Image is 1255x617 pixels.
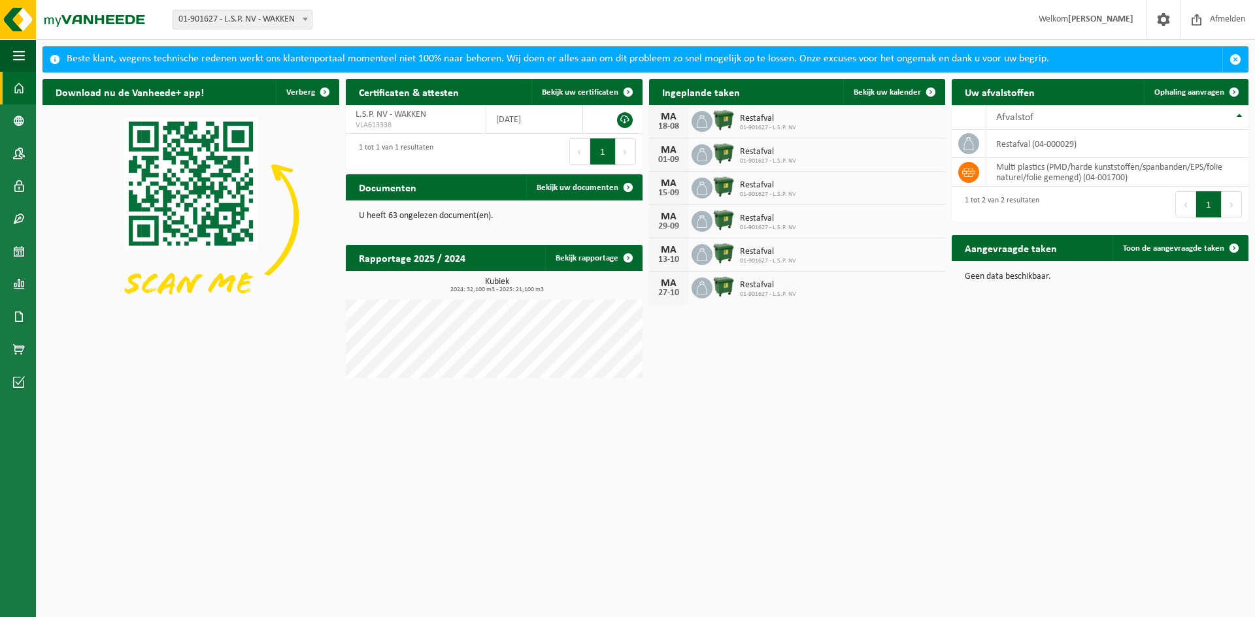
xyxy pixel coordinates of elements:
[359,212,629,221] p: U heeft 63 ongelezen document(en).
[740,147,796,157] span: Restafval
[740,280,796,291] span: Restafval
[1222,191,1242,217] button: Next
[542,88,618,97] span: Bekijk uw certificaten
[740,291,796,298] span: 01-901627 - L.S.P. NV
[656,255,682,264] div: 13-10
[843,79,944,105] a: Bekijk uw kalender
[286,88,315,97] span: Verberg
[590,138,616,165] button: 1
[526,174,641,200] a: Bekijk uw documenten
[173,10,312,29] span: 01-901627 - L.S.P. NV - WAKKEN
[649,79,753,104] h2: Ingeplande taken
[656,178,682,189] div: MA
[740,214,796,224] span: Restafval
[531,79,641,105] a: Bekijk uw certificaten
[712,176,735,198] img: WB-1100-HPE-GN-01
[346,79,472,104] h2: Certificaten & attesten
[740,157,796,165] span: 01-901627 - L.S.P. NV
[1123,244,1224,253] span: Toon de aangevraagde taken
[986,158,1248,187] td: multi plastics (PMD/harde kunststoffen/spanbanden/EPS/folie naturel/folie gemengd) (04-001700)
[352,137,433,166] div: 1 tot 1 van 1 resultaten
[656,212,682,222] div: MA
[996,112,1033,123] span: Afvalstof
[356,120,476,131] span: VLA613338
[569,138,590,165] button: Previous
[346,245,478,270] h2: Rapportage 2025 / 2024
[276,79,338,105] button: Verberg
[712,276,735,298] img: WB-1100-HPE-GN-01
[1196,191,1222,217] button: 1
[616,138,636,165] button: Next
[1068,14,1133,24] strong: [PERSON_NAME]
[952,235,1070,261] h2: Aangevraagde taken
[712,142,735,165] img: WB-1100-HPE-GN-01
[986,130,1248,158] td: restafval (04-000029)
[656,112,682,122] div: MA
[173,10,312,29] span: 01-901627 - L.S.P. NV - WAKKEN
[656,222,682,231] div: 29-09
[346,174,429,200] h2: Documenten
[854,88,921,97] span: Bekijk uw kalender
[486,105,583,134] td: [DATE]
[740,257,796,265] span: 01-901627 - L.S.P. NV
[740,191,796,198] span: 01-901627 - L.S.P. NV
[656,189,682,198] div: 15-09
[656,289,682,298] div: 27-10
[656,155,682,165] div: 01-09
[740,114,796,124] span: Restafval
[712,209,735,231] img: WB-1100-HPE-GN-01
[1175,191,1196,217] button: Previous
[965,272,1235,281] p: Geen data beschikbaar.
[656,122,682,131] div: 18-08
[656,245,682,255] div: MA
[1154,88,1224,97] span: Ophaling aanvragen
[712,109,735,131] img: WB-1100-HPE-GN-01
[952,79,1048,104] h2: Uw afvalstoffen
[545,245,641,271] a: Bekijk rapportage
[1144,79,1247,105] a: Ophaling aanvragen
[356,110,426,119] span: L.S.P. NV - WAKKEN
[42,105,339,327] img: Download de VHEPlus App
[712,242,735,264] img: WB-1100-HPE-GN-01
[740,224,796,232] span: 01-901627 - L.S.P. NV
[740,247,796,257] span: Restafval
[1113,235,1247,261] a: Toon de aangevraagde taken
[656,278,682,289] div: MA
[67,47,1222,72] div: Beste klant, wegens technische redenen werkt ons klantenportaal momenteel niet 100% naar behoren....
[537,183,618,192] span: Bekijk uw documenten
[352,287,643,293] span: 2024: 32,100 m3 - 2025: 21,100 m3
[740,124,796,132] span: 01-901627 - L.S.P. NV
[656,145,682,155] div: MA
[958,190,1039,219] div: 1 tot 2 van 2 resultaten
[740,180,796,191] span: Restafval
[352,277,643,293] h3: Kubiek
[42,79,217,104] h2: Download nu de Vanheede+ app!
